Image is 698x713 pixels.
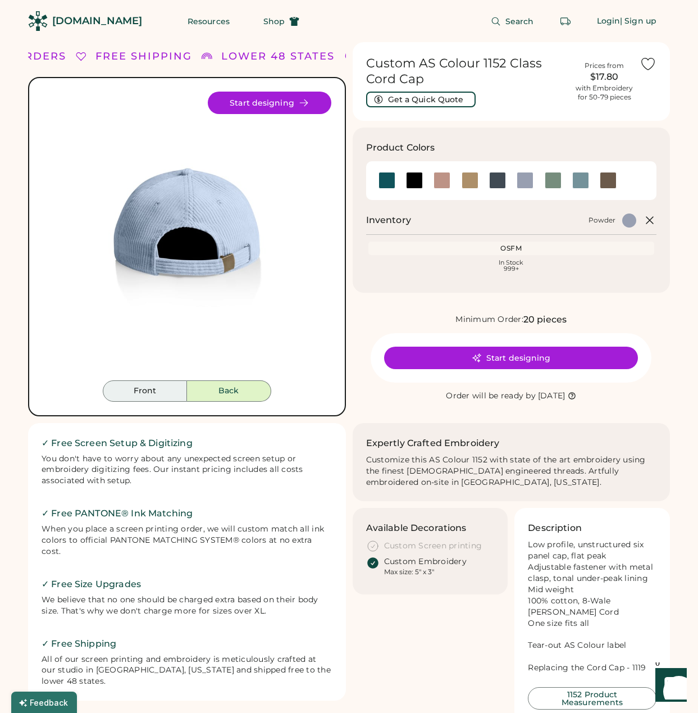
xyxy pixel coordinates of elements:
[366,521,467,535] h3: Available Decorations
[95,49,192,64] div: FREE SHIPPING
[597,16,621,27] div: Login
[366,455,657,488] div: Customize this AS Colour 1152 with state of the art embroidery using the finest [DEMOGRAPHIC_DATA...
[371,244,653,253] div: OSFM
[28,11,48,31] img: Rendered Logo - Screens
[588,216,615,225] div: Powder
[366,437,500,450] h2: Expertly Crafted Embroidery
[103,380,187,402] button: Front
[446,390,536,402] div: Order will be ready by
[208,92,331,114] button: Start designing
[187,380,271,402] button: Back
[43,92,331,380] div: 1152 Style Image
[42,524,332,557] div: When you place a screen printing order, we will custom match all ink colors to official PANTONE M...
[42,507,332,520] h2: ✓ Free PANTONE® Ink Matching
[250,10,313,33] button: Shop
[42,637,332,651] h2: ✓ Free Shipping
[620,16,656,27] div: | Sign up
[42,654,332,688] div: All of our screen printing and embroidery is meticulously crafted at our studio in [GEOGRAPHIC_DA...
[263,17,285,25] span: Shop
[366,92,476,107] button: Get a Quick Quote
[384,556,467,567] div: Custom Embroidery
[221,49,335,64] div: LOWER 48 STATES
[585,61,624,70] div: Prices from
[42,578,332,591] h2: ✓ Free Size Upgrades
[528,539,656,674] div: Low profile, unstructured six panel cap, flat peak Adjustable fastener with metal clasp, tonal un...
[554,10,577,33] button: Retrieve an order
[43,92,331,380] img: 1152 - Powder Back Image
[576,70,633,84] div: $17.80
[42,437,332,450] h2: ✓ Free Screen Setup & Digitizing
[645,662,693,711] iframe: Front Chat
[42,594,332,617] div: We believe that no one should be charged extra based on their body size. That's why we don't char...
[505,17,534,25] span: Search
[371,260,653,272] div: In Stock 999+
[384,567,434,576] div: Max size: 5" x 3"
[538,390,565,402] div: [DATE]
[528,687,656,710] button: 1152 Product Measurements
[42,453,332,487] div: You don't have to worry about any unexpected screen setup or embroidery digitizing fees. Our inst...
[384,541,482,552] div: Custom Screen printing
[477,10,548,33] button: Search
[455,314,523,325] div: Minimum Order:
[576,84,633,102] div: with Embroidery for 50-79 pieces
[366,214,411,227] h2: Inventory
[174,10,243,33] button: Resources
[366,141,435,155] h3: Product Colors
[384,347,638,369] button: Start designing
[52,14,142,28] div: [DOMAIN_NAME]
[366,56,569,87] h1: Custom AS Colour 1152 Class Cord Cap
[528,521,582,535] h3: Description
[523,313,567,326] div: 20 pieces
